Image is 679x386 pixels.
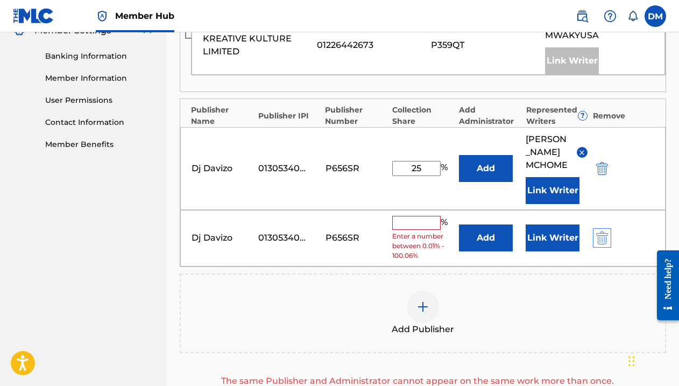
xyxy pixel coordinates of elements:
a: Member Benefits [45,139,154,150]
iframe: Resource Center [649,246,679,324]
img: help [604,10,617,23]
div: KREATIVE KULTURE LIMITED [203,32,312,58]
a: User Permissions [45,95,154,106]
button: Link Writer [526,177,579,204]
div: Add Administrator [459,104,521,127]
span: Add Publisher [392,323,454,336]
div: Publisher Name [191,104,253,127]
img: Top Rightsholder [96,10,109,23]
div: P359QT [431,39,540,52]
span: ? [578,111,587,120]
div: Drag [628,345,635,377]
span: Enter a number between 0.01% - 100.06% [392,231,454,261]
div: 01226442673 [317,39,426,52]
div: User Menu [645,5,666,27]
span: % [441,161,450,176]
div: Remove [593,110,655,122]
button: Add [459,224,513,251]
div: Help [599,5,621,27]
a: Banking Information [45,51,154,62]
a: Contact Information [45,117,154,128]
div: Collection Share [392,104,454,127]
iframe: Chat Widget [625,334,679,386]
img: 12a2ab48e56ec057fbd8.svg [596,162,608,175]
span: Member Hub [115,10,174,22]
span: % [441,216,450,230]
div: Publisher IPI [258,110,320,122]
div: Notifications [627,11,638,22]
div: Represented Writers [526,104,588,127]
img: MLC Logo [13,8,54,24]
img: 12a2ab48e56ec057fbd8.svg [596,231,608,244]
button: Link Writer [526,224,579,251]
div: Publisher Number [325,104,387,127]
span: [PERSON_NAME] MCHOME [526,133,568,172]
a: Public Search [571,5,593,27]
a: Member Information [45,73,154,84]
img: remove-from-list-button [578,149,586,157]
button: Add [459,155,513,182]
img: search [576,10,589,23]
img: add [416,300,429,313]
